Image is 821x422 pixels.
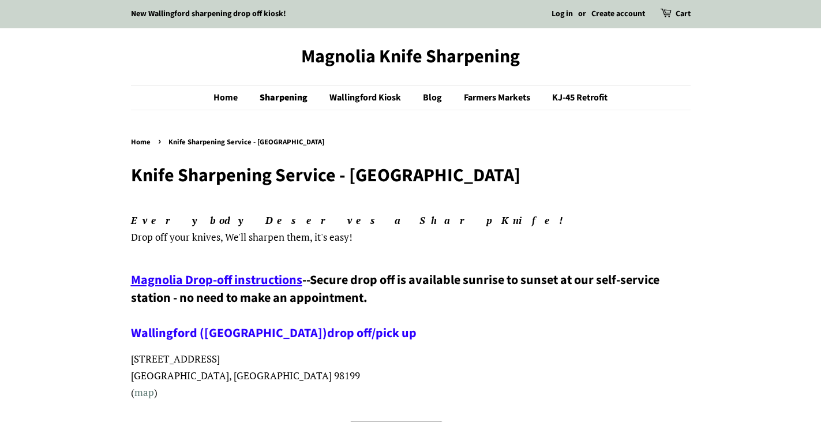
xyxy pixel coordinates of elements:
[591,8,645,20] a: Create account
[302,271,310,289] span: --
[131,136,691,149] nav: breadcrumbs
[251,86,319,110] a: Sharpening
[578,8,586,21] li: or
[321,86,413,110] a: Wallingford Kiosk
[131,352,360,399] span: [STREET_ADDRESS] [GEOGRAPHIC_DATA], [GEOGRAPHIC_DATA] 98199 ( )
[131,8,286,20] a: New Wallingford sharpening drop off kiosk!
[213,86,249,110] a: Home
[552,8,573,20] a: Log in
[131,137,153,147] a: Home
[168,137,327,147] span: Knife Sharpening Service - [GEOGRAPHIC_DATA]
[158,134,164,148] span: ›
[543,86,608,110] a: KJ-45 Retrofit
[131,271,659,342] span: Secure drop off is available sunrise to sunset at our self-service station - no need to make an a...
[676,8,691,21] a: Cart
[131,165,691,186] h1: Knife Sharpening Service - [GEOGRAPHIC_DATA]
[131,214,573,227] em: Everybody Deserves a Sharp Knife!
[131,324,327,342] a: Wallingford ([GEOGRAPHIC_DATA])
[131,212,691,246] p: , We'll sharpen them, it's easy!
[414,86,453,110] a: Blog
[131,230,220,244] span: Drop off your knives
[131,46,691,68] a: Magnolia Knife Sharpening
[455,86,542,110] a: Farmers Markets
[327,324,417,342] a: drop off/pick up
[131,271,302,289] a: Magnolia Drop-off instructions
[134,386,154,399] a: map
